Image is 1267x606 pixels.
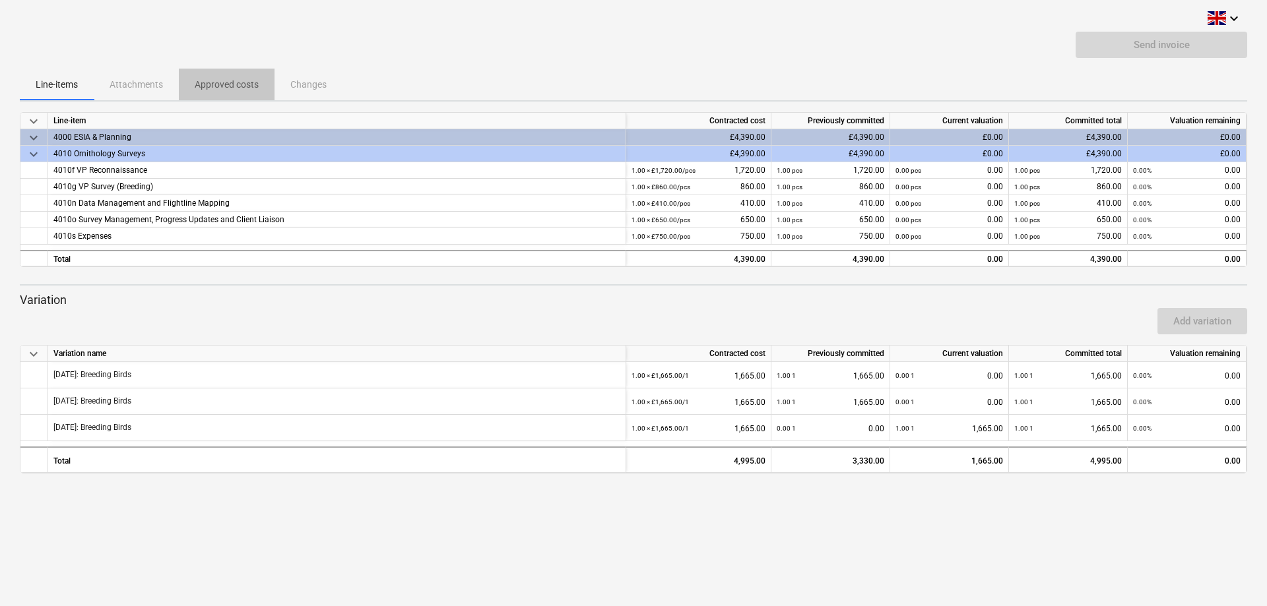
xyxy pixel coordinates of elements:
[777,179,884,195] div: 860.00
[1133,415,1241,442] div: 0.00
[1133,228,1241,245] div: 0.00
[890,146,1009,162] div: £0.00
[626,146,771,162] div: £4,390.00
[53,212,620,228] div: 4010o Survey Management, Progress Updates and Client Liaison
[777,195,884,212] div: 410.00
[1014,179,1122,195] div: 860.00
[771,146,890,162] div: £4,390.00
[1014,388,1122,415] div: 1,665.00
[632,195,765,212] div: 410.00
[777,415,884,442] div: 0.00
[1133,425,1152,432] small: 0.00%
[890,346,1009,362] div: Current valuation
[895,179,1003,195] div: 0.00
[632,216,690,224] small: 1.00 × £650.00 / pcs
[48,250,626,266] div: Total
[632,251,765,268] div: 4,390.00
[777,212,884,228] div: 650.00
[632,362,765,389] div: 1,665.00
[36,78,78,92] p: Line-items
[1133,233,1152,240] small: 0.00%
[777,425,796,432] small: 0.00 1
[777,162,884,179] div: 1,720.00
[1133,372,1152,379] small: 0.00%
[895,183,921,191] small: 0.00 pcs
[1226,11,1242,26] i: keyboard_arrow_down
[777,362,884,389] div: 1,665.00
[1133,200,1152,207] small: 0.00%
[777,398,796,406] small: 1.00 1
[1009,446,1128,473] div: 4,995.00
[632,228,765,245] div: 750.00
[1133,162,1241,179] div: 0.00
[1133,167,1152,174] small: 0.00%
[1133,183,1152,191] small: 0.00%
[895,216,921,224] small: 0.00 pcs
[632,372,689,379] small: 1.00 × £1,665.00 / 1
[1133,195,1241,212] div: 0.00
[53,146,620,162] div: 4010 Ornithology Surveys
[895,372,915,379] small: 0.00 1
[48,446,626,473] div: Total
[1133,251,1241,268] div: 0.00
[632,183,690,191] small: 1.00 × £860.00 / pcs
[626,129,771,146] div: £4,390.00
[1009,113,1128,129] div: Committed total
[632,212,765,228] div: 650.00
[1009,129,1128,146] div: £4,390.00
[53,162,620,179] div: 4010f VP Reconnaissance
[777,216,802,224] small: 1.00 pcs
[53,129,620,146] div: 4000 ESIA & Planning
[895,233,921,240] small: 0.00 pcs
[632,425,689,432] small: 1.00 × £1,665.00 / 1
[1133,388,1241,415] div: 0.00
[632,388,765,415] div: 1,665.00
[626,446,771,473] div: 4,995.00
[1128,346,1247,362] div: Valuation remaining
[771,446,890,473] div: 3,330.00
[1128,129,1247,146] div: £0.00
[1128,446,1247,473] div: 0.00
[1009,250,1128,266] div: 4,390.00
[895,212,1003,228] div: 0.00
[1133,179,1241,195] div: 0.00
[890,113,1009,129] div: Current valuation
[632,179,765,195] div: 860.00
[53,422,131,433] p: [DATE]: Breeding Birds
[777,251,884,268] div: 4,390.00
[895,251,1003,268] div: 0.00
[26,113,42,129] span: keyboard_arrow_down
[1133,362,1241,389] div: 0.00
[632,167,696,174] small: 1.00 × £1,720.00 / pcs
[26,146,42,162] span: keyboard_arrow_down
[1014,398,1033,406] small: 1.00 1
[1009,146,1128,162] div: £4,390.00
[777,167,802,174] small: 1.00 pcs
[895,195,1003,212] div: 0.00
[626,113,771,129] div: Contracted cost
[895,167,921,174] small: 0.00 pcs
[1128,113,1247,129] div: Valuation remaining
[53,179,620,195] div: 4010g VP Survey (Breeding)
[1009,346,1128,362] div: Committed total
[632,415,765,442] div: 1,665.00
[53,396,131,407] p: [DATE]: Breeding Birds
[632,398,689,406] small: 1.00 × £1,665.00 / 1
[20,292,1247,308] p: Variation
[1014,195,1122,212] div: 410.00
[1014,162,1122,179] div: 1,720.00
[771,129,890,146] div: £4,390.00
[777,233,802,240] small: 1.00 pcs
[895,228,1003,245] div: 0.00
[777,228,884,245] div: 750.00
[771,346,890,362] div: Previously committed
[1133,398,1152,406] small: 0.00%
[1014,372,1033,379] small: 1.00 1
[895,398,915,406] small: 0.00 1
[777,200,802,207] small: 1.00 pcs
[632,233,690,240] small: 1.00 × £750.00 / pcs
[632,162,765,179] div: 1,720.00
[1014,183,1040,191] small: 1.00 pcs
[895,448,1003,474] div: 1,665.00
[1014,200,1040,207] small: 1.00 pcs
